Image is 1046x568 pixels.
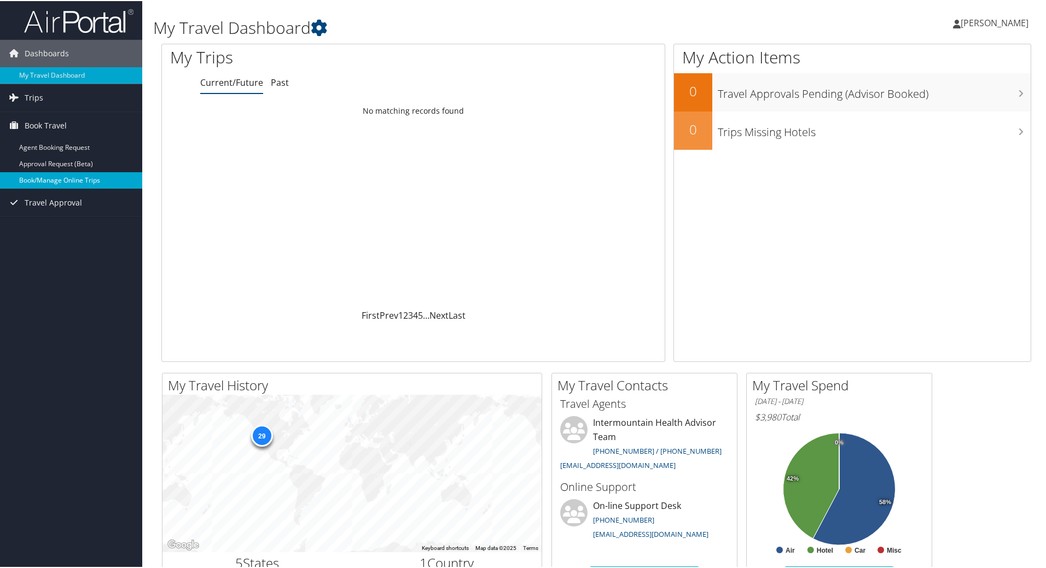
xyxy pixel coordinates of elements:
h6: [DATE] - [DATE] [755,395,923,406]
span: Travel Approval [25,188,82,215]
h2: My Travel Spend [752,375,932,394]
a: [EMAIL_ADDRESS][DOMAIN_NAME] [593,528,708,538]
a: First [362,308,380,320]
li: Intermountain Health Advisor Team [555,415,734,473]
a: [PHONE_NUMBER] / [PHONE_NUMBER] [593,445,722,455]
tspan: 0% [835,438,844,445]
text: Misc [887,546,902,553]
span: Book Travel [25,111,67,138]
a: [EMAIL_ADDRESS][DOMAIN_NAME] [560,459,676,469]
a: Past [271,75,289,87]
h1: My Trips [170,45,447,68]
h3: Trips Missing Hotels [718,118,1031,139]
text: Air [786,546,795,553]
a: 0Trips Missing Hotels [674,110,1031,149]
a: Next [429,308,449,320]
img: Google [165,537,201,551]
a: 5 [418,308,423,320]
a: Last [449,308,466,320]
a: [PERSON_NAME] [953,5,1039,38]
a: 0Travel Approvals Pending (Advisor Booked) [674,72,1031,110]
a: [PHONE_NUMBER] [593,514,654,524]
span: … [423,308,429,320]
a: Open this area in Google Maps (opens a new window) [165,537,201,551]
a: Current/Future [200,75,263,87]
h2: My Travel Contacts [557,375,737,394]
a: 1 [398,308,403,320]
h1: My Action Items [674,45,1031,68]
span: Map data ©2025 [475,544,516,550]
h6: Total [755,410,923,422]
span: $3,980 [755,410,781,422]
a: 2 [403,308,408,320]
a: Prev [380,308,398,320]
h3: Online Support [560,478,729,494]
tspan: 58% [879,498,891,505]
img: airportal-logo.png [24,7,133,33]
h3: Travel Agents [560,395,729,411]
a: Terms (opens in new tab) [523,544,538,550]
h2: 0 [674,119,712,138]
li: On-line Support Desk [555,498,734,543]
span: Dashboards [25,39,69,66]
td: No matching records found [162,100,665,120]
text: Car [855,546,865,553]
span: Trips [25,83,43,110]
button: Keyboard shortcuts [422,543,469,551]
h2: My Travel History [168,375,542,394]
text: Hotel [817,546,833,553]
tspan: 42% [787,475,799,481]
a: 3 [408,308,413,320]
a: 4 [413,308,418,320]
h1: My Travel Dashboard [153,15,744,38]
h2: 0 [674,81,712,99]
div: 29 [251,424,272,446]
h3: Travel Approvals Pending (Advisor Booked) [718,80,1031,101]
span: [PERSON_NAME] [961,16,1028,28]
